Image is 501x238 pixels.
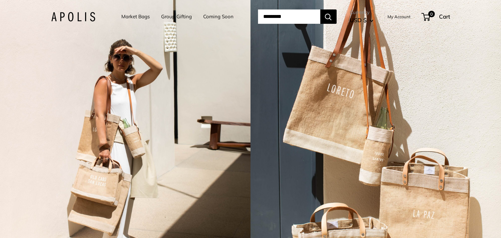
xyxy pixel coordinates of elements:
[161,12,192,21] a: Group Gifting
[387,13,411,21] a: My Account
[350,8,373,17] span: Currency
[320,9,337,24] button: Search
[350,15,373,25] button: USD $
[121,12,150,21] a: Market Bags
[203,12,234,21] a: Coming Soon
[258,9,320,24] input: Search...
[422,11,450,22] a: 0 Cart
[428,11,434,17] span: 0
[350,17,367,23] span: USD $
[51,12,95,22] img: Apolis
[439,13,450,20] span: Cart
